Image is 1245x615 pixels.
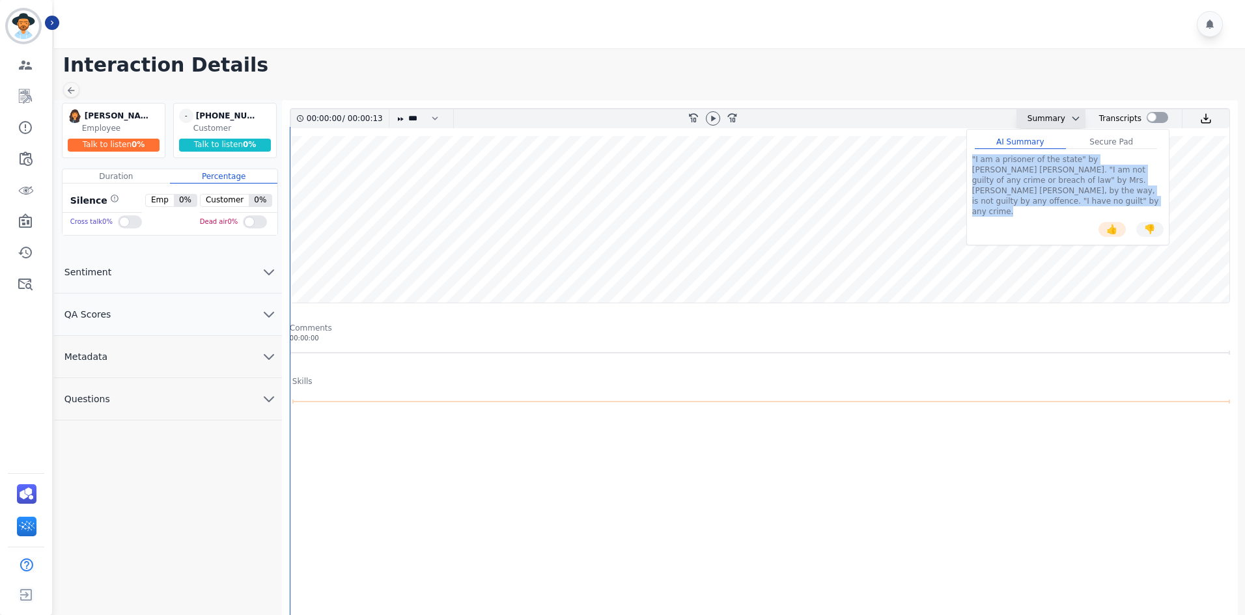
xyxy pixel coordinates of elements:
button: QA Scores chevron down [54,294,282,336]
div: 00:00:13 [345,109,381,128]
div: Talk to listen [68,139,160,152]
button: chevron down [1065,113,1081,124]
div: "I am a prisoner of the state" by [PERSON_NAME] [PERSON_NAME]. "I am not guilty of any crime or b... [972,154,1164,217]
span: - [179,109,193,123]
div: 00:00:00 [290,333,1230,343]
div: Comments [290,323,1230,333]
svg: chevron down [1070,113,1081,124]
div: Dead air 0 % [200,213,238,232]
div: / [307,109,386,128]
div: Cross talk 0 % [70,213,113,232]
span: 0 % [174,195,197,206]
button: Metadata chevron down [54,336,282,378]
div: Skills [292,376,313,387]
button: 👍 [1098,222,1126,237]
div: AI Summary [975,135,1066,149]
div: Percentage [170,169,277,184]
div: Transcripts [1099,109,1141,128]
div: Secure Pad [1066,135,1157,149]
div: [PHONE_NUMBER] [196,109,261,123]
span: Metadata [54,350,118,363]
div: Silence [68,194,119,207]
img: Bordered avatar [8,10,39,42]
div: Customer [193,123,273,133]
span: Questions [54,392,120,405]
img: download audio [1200,113,1212,124]
div: Duration [63,169,170,184]
svg: chevron down [261,264,277,280]
div: 00:00:00 [307,109,343,128]
h1: Interaction Details [63,53,1245,77]
svg: chevron down [261,391,277,407]
svg: chevron down [261,349,277,364]
span: Sentiment [54,266,122,279]
span: QA Scores [54,308,122,321]
div: Employee [82,123,162,133]
span: 0 % [132,140,145,149]
div: [PERSON_NAME] [85,109,150,123]
div: Talk to listen [179,139,272,152]
button: Questions chevron down [54,378,282,420]
span: 0 % [249,195,272,206]
button: 👎 [1136,222,1164,237]
svg: chevron down [261,307,277,322]
div: Summary [1017,109,1065,128]
span: 0 % [243,140,256,149]
button: Sentiment chevron down [54,251,282,294]
span: Emp [146,195,174,206]
span: Customer [201,195,249,206]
